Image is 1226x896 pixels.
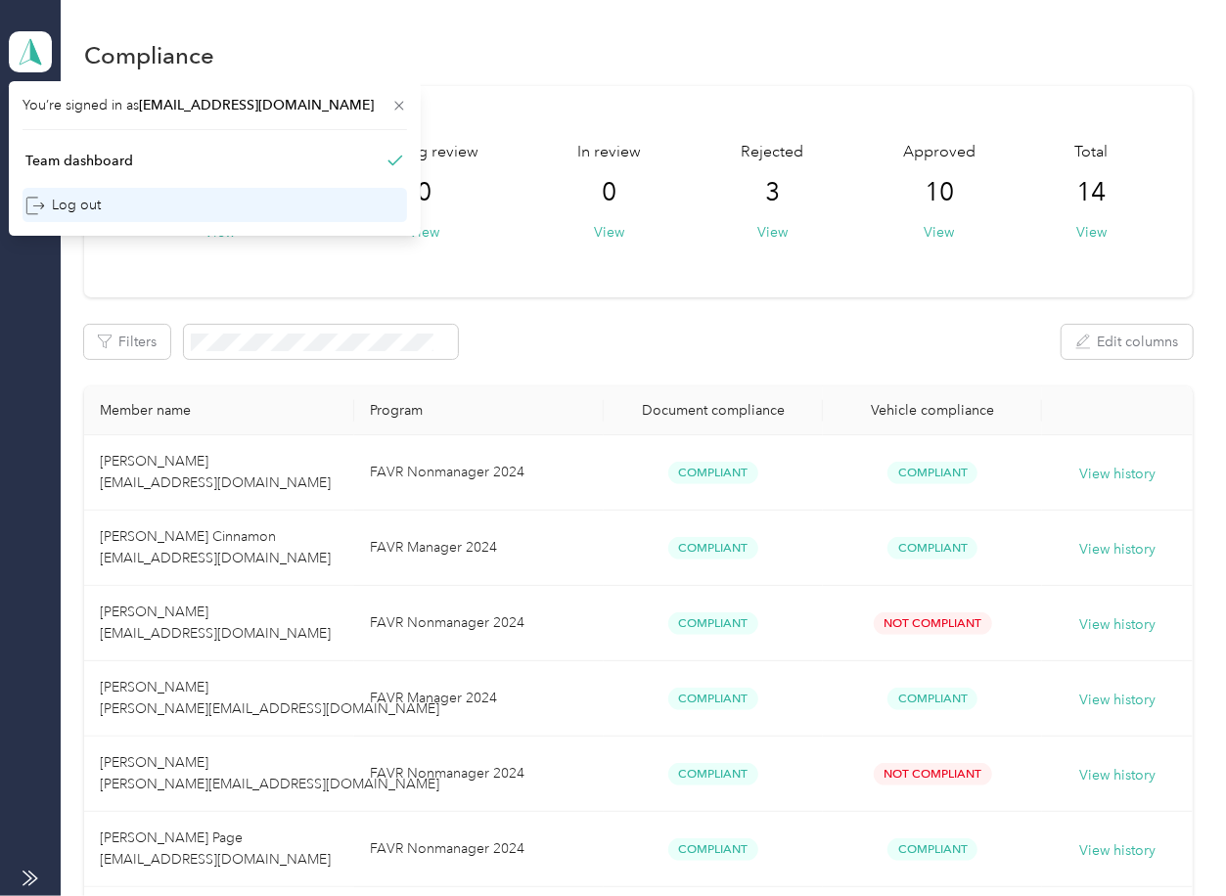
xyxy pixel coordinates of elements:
[578,141,642,164] span: In review
[100,679,439,717] span: [PERSON_NAME] [PERSON_NAME][EMAIL_ADDRESS][DOMAIN_NAME]
[100,453,331,491] span: [PERSON_NAME] [EMAIL_ADDRESS][DOMAIN_NAME]
[668,838,758,861] span: Compliant
[1079,765,1156,786] button: View history
[668,537,758,560] span: Compliant
[765,177,780,208] span: 3
[741,141,803,164] span: Rejected
[887,462,977,484] span: Compliant
[595,222,625,243] button: View
[887,688,977,710] span: Compliant
[668,763,758,785] span: Compliant
[354,435,604,511] td: FAVR Nonmanager 2024
[409,222,439,243] button: View
[619,402,807,419] div: Document compliance
[1079,840,1156,862] button: View history
[25,151,133,171] div: Team dashboard
[839,402,1026,419] div: Vehicle compliance
[668,612,758,635] span: Compliant
[370,141,478,164] span: Pending review
[23,95,407,115] span: You’re signed in as
[1079,690,1156,711] button: View history
[668,688,758,710] span: Compliant
[354,737,604,812] td: FAVR Nonmanager 2024
[354,661,604,737] td: FAVR Manager 2024
[757,222,788,243] button: View
[139,97,374,113] span: [EMAIL_ADDRESS][DOMAIN_NAME]
[84,325,170,359] button: Filters
[84,45,214,66] h1: Compliance
[1079,614,1156,636] button: View history
[925,177,954,208] span: 10
[354,586,604,661] td: FAVR Nonmanager 2024
[874,612,992,635] span: Not Compliant
[887,838,977,861] span: Compliant
[354,386,604,435] th: Program
[874,763,992,785] span: Not Compliant
[100,604,331,642] span: [PERSON_NAME] [EMAIL_ADDRESS][DOMAIN_NAME]
[1116,786,1226,896] iframe: Everlance-gr Chat Button Frame
[100,754,439,792] span: [PERSON_NAME] [PERSON_NAME][EMAIL_ADDRESS][DOMAIN_NAME]
[1076,222,1107,243] button: View
[668,462,758,484] span: Compliant
[1077,177,1107,208] span: 14
[1079,464,1156,485] button: View history
[354,511,604,586] td: FAVR Manager 2024
[100,829,331,868] span: [PERSON_NAME] Page [EMAIL_ADDRESS][DOMAIN_NAME]
[25,195,101,215] div: Log out
[84,386,353,435] th: Member name
[887,537,977,560] span: Compliant
[354,812,604,887] td: FAVR Nonmanager 2024
[924,222,954,243] button: View
[1062,325,1193,359] button: Edit columns
[1075,141,1109,164] span: Total
[903,141,976,164] span: Approved
[603,177,617,208] span: 0
[417,177,431,208] span: 0
[100,528,331,566] span: [PERSON_NAME] Cinnamon [EMAIL_ADDRESS][DOMAIN_NAME]
[1079,539,1156,560] button: View history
